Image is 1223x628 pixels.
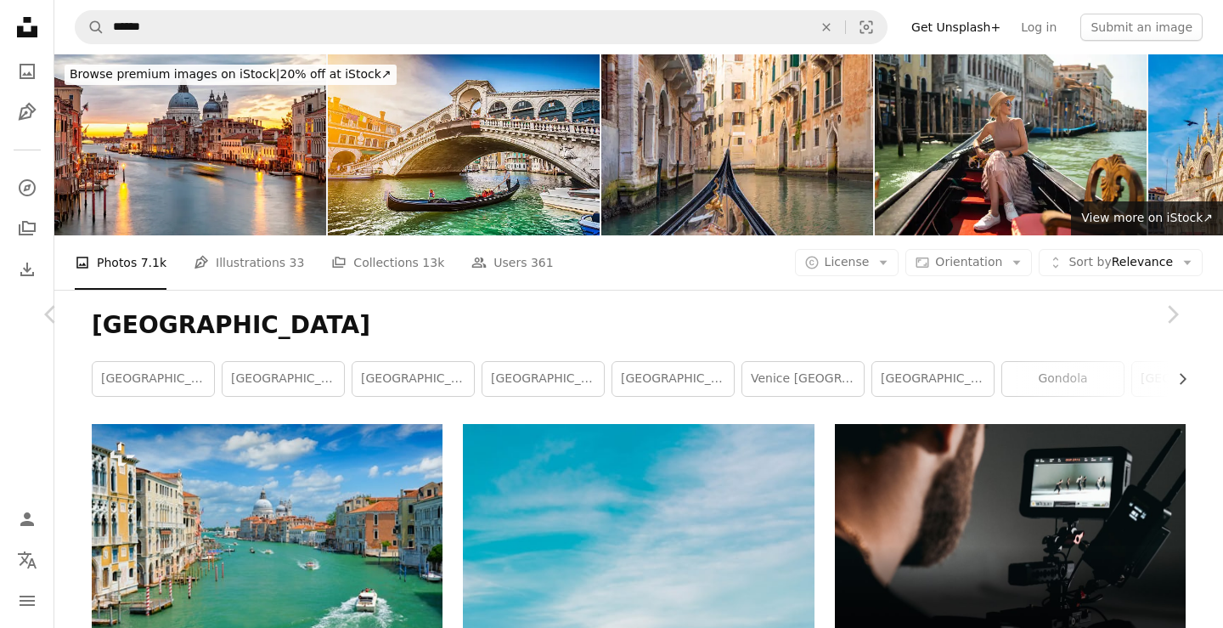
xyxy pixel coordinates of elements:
button: Visual search [846,11,887,43]
a: [GEOGRAPHIC_DATA] [352,362,474,396]
a: [GEOGRAPHIC_DATA] [612,362,734,396]
a: Users 361 [471,235,553,290]
img: Woman on a gondola tour sailing in Grand Canal in Venice, Italy [875,54,1147,235]
a: Collections [10,212,44,246]
a: Browse premium images on iStock|20% off at iStock↗ [54,54,407,95]
button: Orientation [905,249,1032,276]
a: Collections 13k [331,235,444,290]
a: Photos [10,54,44,88]
img: Sunrise view of Grand Canal traffic and Basilica di Santa Maria della Salute, Venice, Italy [54,54,326,235]
a: Log in / Sign up [10,502,44,536]
a: [GEOGRAPHIC_DATA] [93,362,214,396]
button: Sort byRelevance [1039,249,1203,276]
a: Explore [10,171,44,205]
span: 13k [422,253,444,272]
img: POV from a Gondola on a Canal in Venice, Italy [601,54,873,235]
button: Clear [808,11,845,43]
span: Orientation [935,255,1002,269]
a: View more on iStock↗ [1071,201,1223,235]
a: Illustrations 33 [194,235,304,290]
a: [GEOGRAPHIC_DATA] [223,362,344,396]
h1: [GEOGRAPHIC_DATA] [92,310,1186,341]
form: Find visuals sitewide [75,10,888,44]
span: View more on iStock ↗ [1081,211,1213,224]
span: License [825,255,870,269]
a: Illustrations [10,95,44,129]
button: Submit an image [1080,14,1203,41]
button: License [795,249,899,276]
a: venice [GEOGRAPHIC_DATA] [742,362,864,396]
img: Gondola on Canal Grande with Rialto Bridge at sunset, Venice [328,54,600,235]
span: Relevance [1068,254,1173,271]
a: [GEOGRAPHIC_DATA] [482,362,604,396]
a: View of Venice Grand Canal with boats and Santa Maria della Salute church in the day from Ponte d... [92,533,442,548]
button: Menu [10,584,44,618]
a: Next [1121,233,1223,396]
span: Browse premium images on iStock | [70,67,279,81]
a: Log in [1011,14,1067,41]
button: Language [10,543,44,577]
a: gondola [1002,362,1124,396]
span: 33 [290,253,305,272]
span: 20% off at iStock ↗ [70,67,392,81]
span: 361 [531,253,554,272]
button: Search Unsplash [76,11,104,43]
a: [GEOGRAPHIC_DATA] [872,362,994,396]
a: Get Unsplash+ [901,14,1011,41]
span: Sort by [1068,255,1111,269]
